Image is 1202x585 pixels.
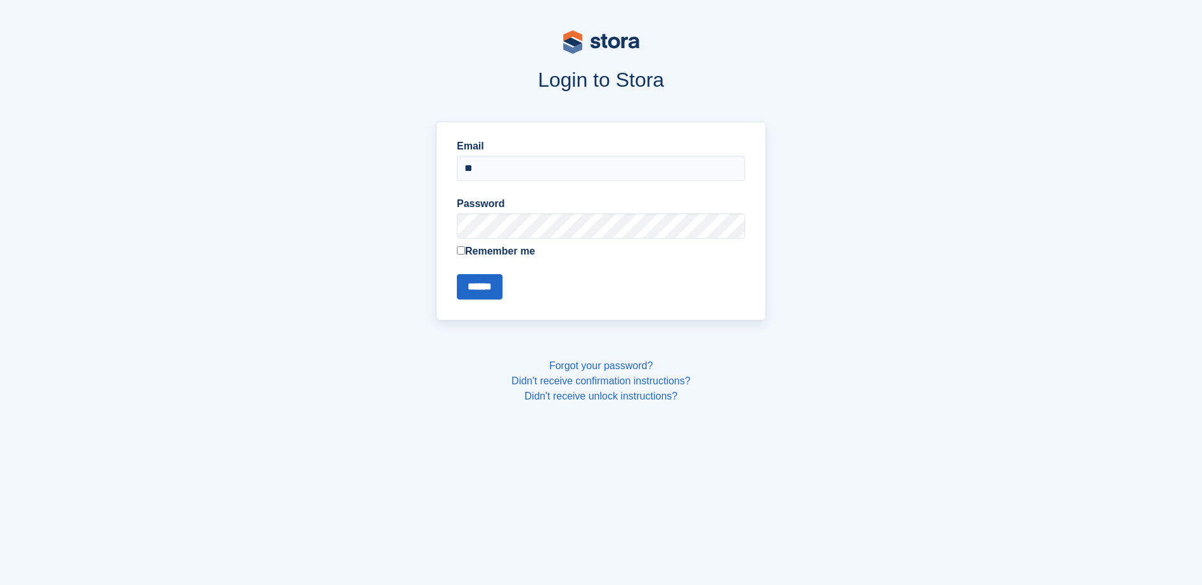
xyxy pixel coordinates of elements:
[549,360,653,371] a: Forgot your password?
[457,139,745,154] label: Email
[457,244,745,259] label: Remember me
[457,246,465,255] input: Remember me
[195,68,1008,91] h1: Login to Stora
[511,375,690,386] a: Didn't receive confirmation instructions?
[457,196,745,211] label: Password
[525,391,677,401] a: Didn't receive unlock instructions?
[563,30,639,54] img: stora-logo-53a41332b3708ae10de48c4981b4e9114cc0af31d8433b30ea865607fb682f29.svg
